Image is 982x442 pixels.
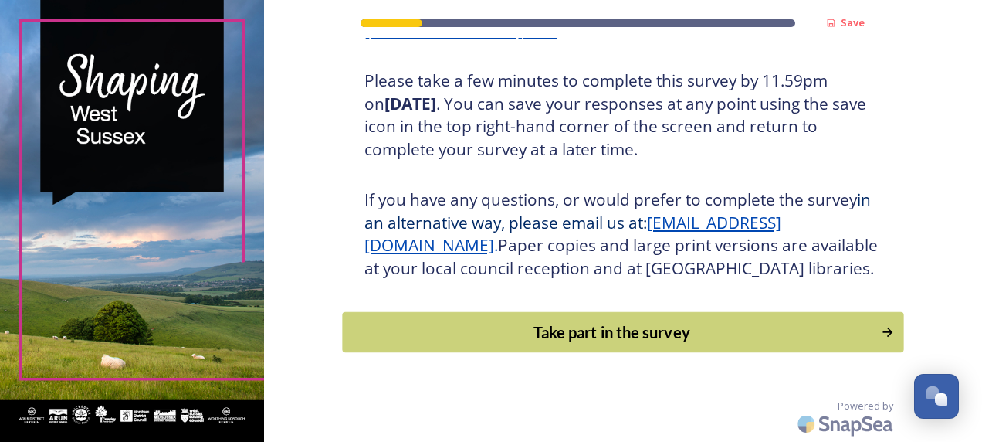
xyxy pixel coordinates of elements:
[364,189,882,280] h3: If you have any questions, or would prefer to complete the survey Paper copies and large print ve...
[364,70,882,161] h3: Please take a few minutes to complete this survey by 11.59pm on . You can save your responses at ...
[914,374,959,419] button: Open Chat
[342,312,903,353] button: Continue
[793,406,901,442] img: SnapSea Logo
[838,399,893,413] span: Powered by
[384,93,436,114] strong: [DATE]
[364,212,781,257] a: [EMAIL_ADDRESS][DOMAIN_NAME]
[364,189,875,233] span: in an alternative way, please email us at:
[350,321,872,344] div: Take part in the survey
[494,234,498,256] span: .
[841,15,865,29] strong: Save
